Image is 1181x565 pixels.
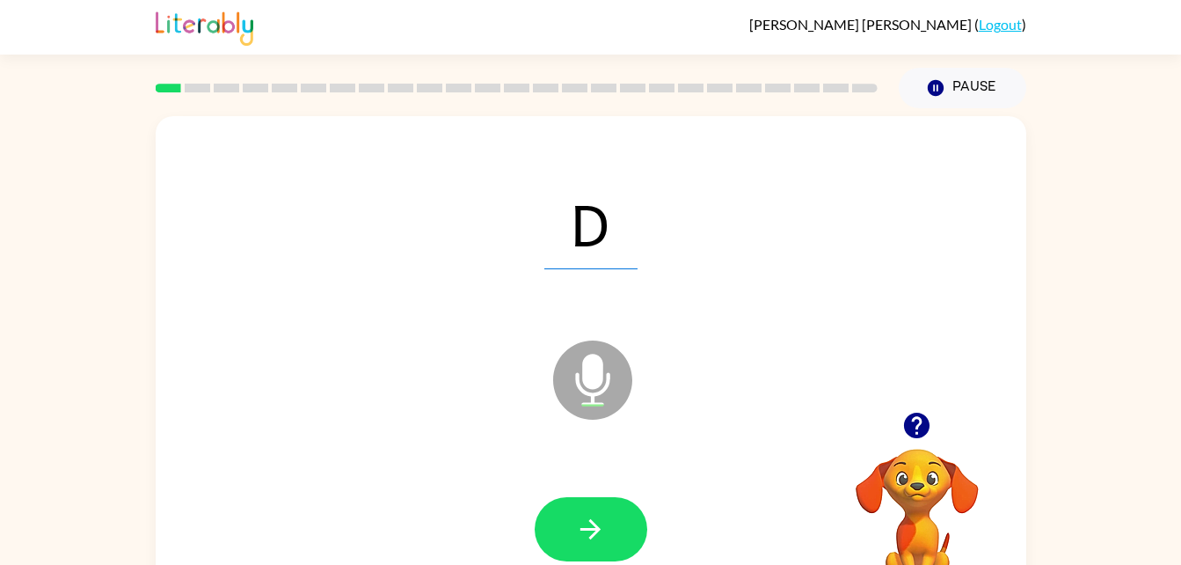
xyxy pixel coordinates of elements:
[979,16,1022,33] a: Logout
[749,16,974,33] span: [PERSON_NAME] [PERSON_NAME]
[156,7,253,46] img: Literably
[544,178,638,269] span: D
[899,68,1026,108] button: Pause
[749,16,1026,33] div: ( )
